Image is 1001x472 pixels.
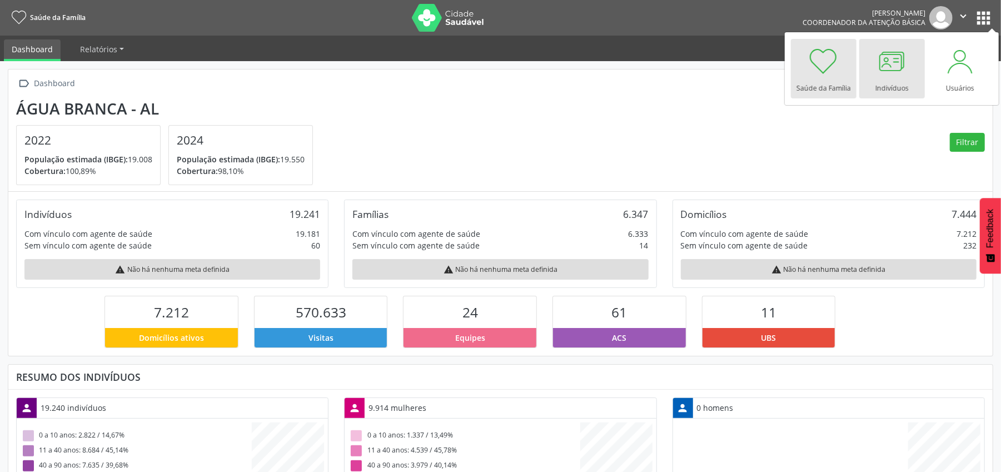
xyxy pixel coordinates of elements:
[348,402,361,414] i: person
[24,228,152,240] div: Com vínculo com agente de saúde
[348,429,580,444] div: 0 a 10 anos: 1.337 / 13,49%
[115,265,125,275] i: warning
[681,240,808,251] div: Sem vínculo com agente de saúde
[16,100,321,118] div: Água Branca - AL
[681,208,727,220] div: Domicílios
[16,76,77,92] a:  Dashboard
[352,259,648,280] div: Não há nenhuma meta definida
[24,166,66,176] span: Cobertura:
[21,444,252,459] div: 11 a 40 anos: 8.684 / 45,14%
[32,76,77,92] div: Dashboard
[21,402,33,414] i: person
[791,39,856,98] a: Saúde da Família
[803,8,925,18] div: [PERSON_NAME]
[612,332,626,344] span: ACS
[929,6,953,29] img: img
[16,76,32,92] i: 
[24,165,152,177] p: 100,89%
[352,240,480,251] div: Sem vínculo com agente de saúde
[80,44,117,54] span: Relatórios
[771,265,781,275] i: warning
[139,332,204,344] span: Domicílios ativos
[37,398,110,418] div: 19.240 indivíduos
[953,6,974,29] button: 
[21,429,252,444] div: 0 a 10 anos: 2.822 / 14,67%
[72,39,132,59] a: Relatórios
[352,208,389,220] div: Famílias
[974,8,993,28] button: apps
[290,208,320,220] div: 19.241
[957,10,969,22] i: 
[154,303,189,321] span: 7.212
[629,228,649,240] div: 6.333
[365,398,430,418] div: 9.914 mulheres
[677,402,689,414] i: person
[8,8,86,27] a: Saúde da Família
[803,18,925,27] span: Coordenador da Atenção Básica
[24,154,128,165] span: População estimada (IBGE):
[611,303,627,321] span: 61
[859,39,925,98] a: Indivíduos
[761,332,776,344] span: UBS
[681,228,809,240] div: Com vínculo com agente de saúde
[957,228,977,240] div: 7.212
[177,133,305,147] h4: 2024
[980,198,1001,274] button: Feedback - Mostrar pesquisa
[681,259,977,280] div: Não há nenhuma meta definida
[761,303,776,321] span: 11
[24,259,320,280] div: Não há nenhuma meta definida
[177,153,305,165] p: 19.550
[352,228,480,240] div: Com vínculo com agente de saúde
[624,208,649,220] div: 6.347
[963,240,977,251] div: 232
[177,165,305,177] p: 98,10%
[640,240,649,251] div: 14
[950,133,985,152] button: Filtrar
[296,228,320,240] div: 19.181
[462,303,478,321] span: 24
[24,208,72,220] div: Indivíduos
[952,208,977,220] div: 7.444
[985,209,995,248] span: Feedback
[311,240,320,251] div: 60
[177,166,218,176] span: Cobertura:
[444,265,454,275] i: warning
[24,153,152,165] p: 19.008
[16,371,985,383] div: Resumo dos indivíduos
[24,240,152,251] div: Sem vínculo com agente de saúde
[348,444,580,459] div: 11 a 40 anos: 4.539 / 45,78%
[308,332,333,344] span: Visitas
[928,39,993,98] a: Usuários
[296,303,346,321] span: 570.633
[693,398,738,418] div: 0 homens
[24,133,152,147] h4: 2022
[177,154,280,165] span: População estimada (IBGE):
[30,13,86,22] span: Saúde da Família
[455,332,485,344] span: Equipes
[4,39,61,61] a: Dashboard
